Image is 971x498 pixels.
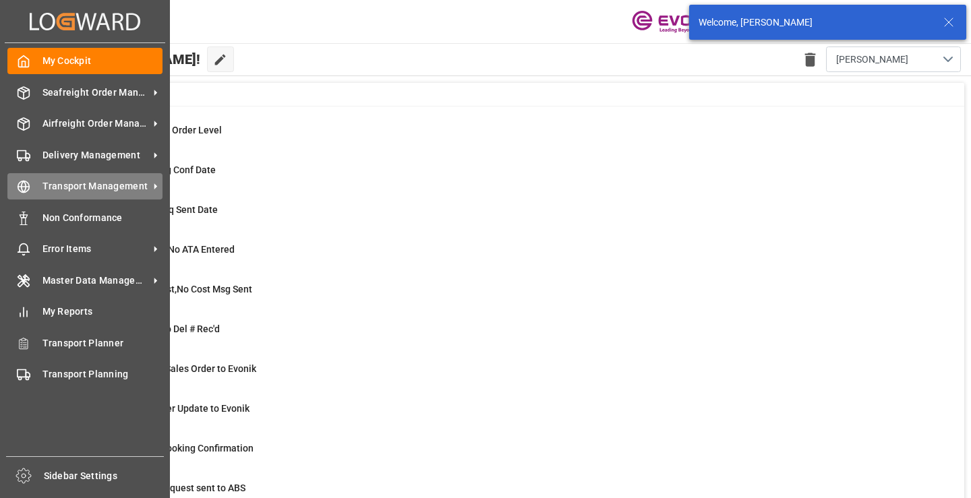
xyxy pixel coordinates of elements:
span: Airfreight Order Management [42,117,149,131]
img: Evonik-brand-mark-Deep-Purple-RGB.jpeg_1700498283.jpeg [632,10,719,34]
span: ABS: Missing Booking Confirmation [102,443,254,454]
span: ETD>3 Days Past,No Cost Msg Sent [102,284,252,294]
a: My Cockpit [7,48,163,74]
span: Hello [PERSON_NAME]! [55,46,200,72]
a: 19ABS: No Bkg Req Sent DateShipment [69,203,947,231]
button: open menu [826,46,961,72]
span: Error Items [42,242,149,256]
span: Error Sales Order Update to Evonik [102,403,249,414]
a: Non Conformance [7,204,163,230]
span: Pending Bkg Request sent to ABS [102,483,245,493]
span: My Reports [42,305,163,319]
a: 0MOT Missing at Order LevelSales Order-IVPO [69,123,947,152]
span: Error on Initial Sales Order to Evonik [102,363,256,374]
span: Master Data Management [42,274,149,288]
a: Transport Planner [7,330,163,356]
a: My Reports [7,299,163,325]
a: 44ABS: Missing Booking ConfirmationShipment [69,441,947,470]
span: Transport Planner [42,336,163,350]
a: 10ETA > 10 Days , No ATA EnteredShipment [69,243,947,271]
a: 22ETD>3 Days Past,No Cost Msg SentShipment [69,282,947,311]
a: 0Error on Initial Sales Order to EvonikShipment [69,362,947,390]
span: [PERSON_NAME] [836,53,908,67]
span: My Cockpit [42,54,163,68]
span: Transport Management [42,179,149,193]
span: Sidebar Settings [44,469,165,483]
a: 54ABS: No Init Bkg Conf DateShipment [69,163,947,191]
span: Non Conformance [42,211,163,225]
span: Delivery Management [42,148,149,162]
a: 3ETD < 3 Days,No Del # Rec'dShipment [69,322,947,350]
span: Transport Planning [42,367,163,381]
a: Transport Planning [7,361,163,387]
div: Welcome, [PERSON_NAME] [699,15,931,30]
span: Seafreight Order Management [42,86,149,100]
a: 0Error Sales Order Update to EvonikShipment [69,402,947,430]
